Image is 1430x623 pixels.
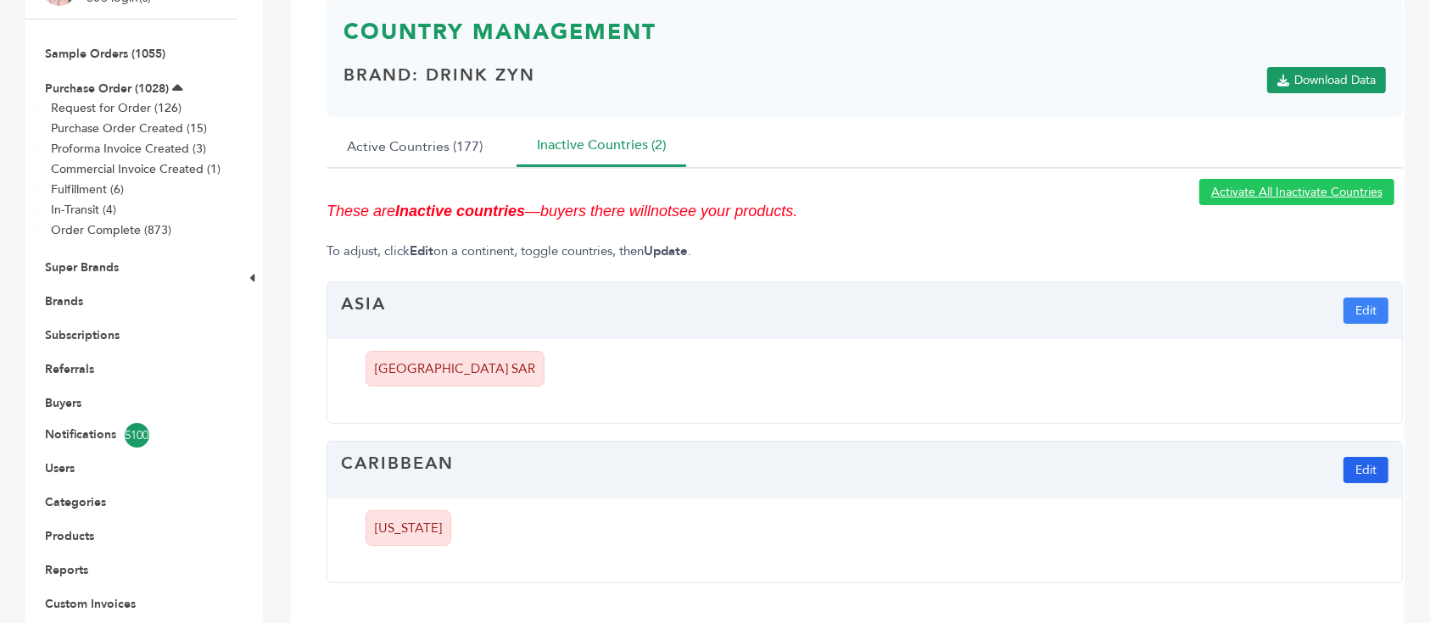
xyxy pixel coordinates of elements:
a: Download Data [1267,67,1386,94]
button: Edit [1343,298,1388,324]
li: [US_STATE] [366,510,451,546]
a: Brands [45,293,83,309]
button: Inactive Countries (2) [517,125,686,167]
span: 5100 [125,423,149,448]
a: Purchase Order Created (15) [51,120,207,136]
a: Subscriptions [45,327,120,343]
a: Purchase Order (1028) [45,81,169,97]
h4: Brand: Drink Zyn [344,64,535,100]
a: Order Complete (873) [51,222,171,238]
a: Users [45,460,75,476]
a: Sample Orders (1055) [45,46,165,62]
strong: Edit [410,242,433,259]
a: Notifications5100 [45,423,218,448]
a: Products [45,528,94,544]
h4: Caribbean [341,452,454,488]
a: In-Transit (4) [51,202,116,218]
p: These are —buyers there will see your products. [327,201,1403,221]
a: Custom Invoices [45,596,136,612]
button: Edit [1343,457,1388,483]
a: Proforma Invoice Created (3) [51,141,206,157]
h3: Country Management [344,17,1386,60]
li: [GEOGRAPHIC_DATA] SAR [366,351,545,387]
h4: Asia [341,292,386,329]
em: not [651,203,672,220]
a: Commercial Invoice Created (1) [51,161,221,177]
a: Request for Order (126) [51,100,182,116]
a: Activate All Inactivate Countries [1199,179,1394,205]
strong: Update [644,242,688,259]
a: Super Brands [45,259,119,275]
a: Referrals [45,361,94,377]
a: Reports [45,562,88,578]
button: Active Countries (177) [327,125,503,167]
a: Buyers [45,395,81,411]
a: Fulfillment (6) [51,181,124,197]
p: To adjust, click on a continent, toggle countries, then . [327,242,1403,260]
strong: Inactive countries [395,203,525,220]
a: Categories [45,494,106,510]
